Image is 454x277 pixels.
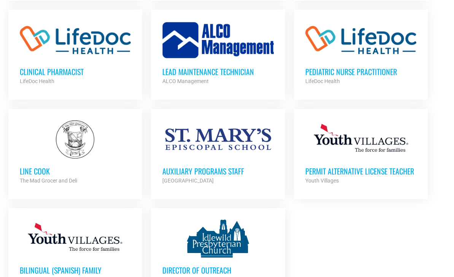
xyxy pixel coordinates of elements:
a: Auxiliary Programs Staff [GEOGRAPHIC_DATA] [151,109,285,197]
strong: The Mad Grocer and Deli [20,178,77,184]
h3: Director of Outreach [162,265,273,275]
h3: Line Cook [20,166,131,176]
h3: Auxiliary Programs Staff [162,166,273,176]
strong: Youth Villages [305,178,339,184]
a: Lead Maintenance Technician ALCO Management [151,10,285,97]
strong: [GEOGRAPHIC_DATA] [162,178,214,184]
h3: Permit Alternative License Teacher [305,166,416,176]
a: Permit Alternative License Teacher Youth Villages [294,109,428,197]
h3: Pediatric Nurse Practitioner [305,67,416,77]
a: Line Cook The Mad Grocer and Deli [8,109,142,197]
h3: Lead Maintenance Technician [162,67,273,77]
strong: ALCO Management [162,78,209,84]
strong: LifeDoc Health [305,78,340,84]
a: Clinical Pharmacist LifeDoc Health [8,10,142,97]
strong: LifeDoc Health [20,78,54,84]
h3: Clinical Pharmacist [20,67,131,77]
a: Pediatric Nurse Practitioner LifeDoc Health [294,10,428,97]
